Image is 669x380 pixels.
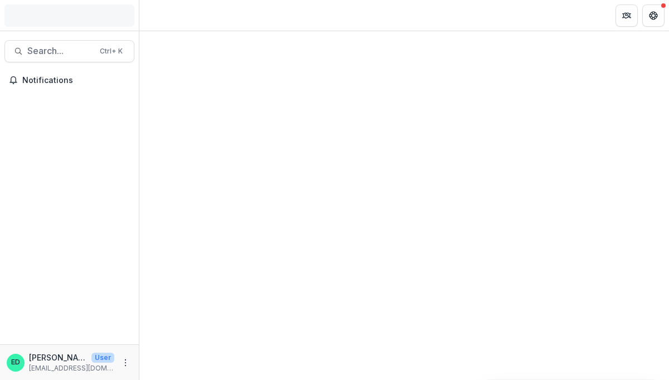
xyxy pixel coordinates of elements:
p: [EMAIL_ADDRESS][DOMAIN_NAME] [29,363,114,373]
div: Ctrl + K [98,45,125,57]
button: Notifications [4,71,134,89]
span: Search... [27,46,93,56]
p: User [91,353,114,363]
p: [PERSON_NAME] [29,352,87,363]
nav: breadcrumb [144,7,191,23]
span: Notifications [22,76,130,85]
div: Estevan D. Delgado [11,359,20,366]
button: Search... [4,40,134,62]
button: Partners [615,4,638,27]
button: Get Help [642,4,665,27]
button: More [119,356,132,369]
